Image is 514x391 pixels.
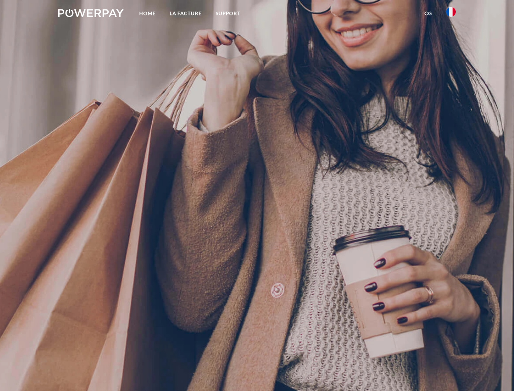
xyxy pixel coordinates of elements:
[209,6,247,21] a: Support
[418,6,439,21] a: CG
[132,6,163,21] a: Home
[446,7,456,17] img: fr
[163,6,209,21] a: LA FACTURE
[58,9,124,17] img: logo-powerpay-white.svg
